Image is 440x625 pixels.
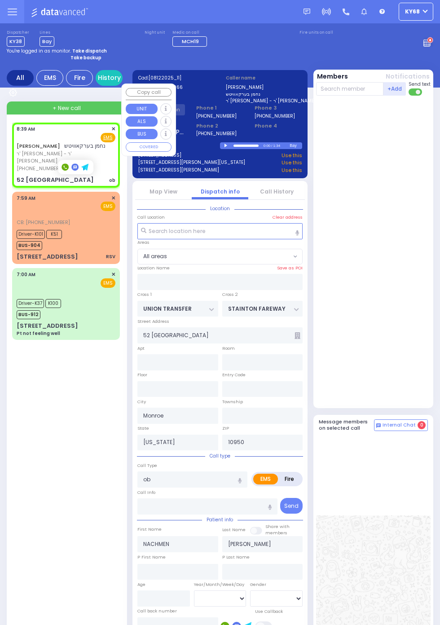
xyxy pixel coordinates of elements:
label: City [137,399,146,405]
span: Phone 4 [255,122,302,130]
h5: Message members on selected call [319,419,374,431]
label: Save as POI [277,265,303,271]
label: Floor [137,372,147,378]
span: ✕ [111,125,115,133]
label: [PERSON_NAME] [226,84,302,91]
label: Gender [250,581,266,588]
button: BUS [126,129,158,139]
span: ky68 [405,8,420,16]
div: 52 [GEOGRAPHIC_DATA] [17,176,94,185]
span: נחמן בערקאוויטש [64,142,106,150]
label: Clear address [273,214,303,220]
span: ר' [PERSON_NAME] - ר' [PERSON_NAME] [17,150,113,165]
div: All [7,70,34,86]
span: BUS-912 [17,310,40,319]
button: Notifications [386,72,430,81]
label: Dispatcher [7,30,29,35]
label: Last 3 location [138,142,220,149]
div: Pt not feeling well [17,330,60,337]
a: Map View [150,188,177,195]
span: members [265,530,287,536]
a: Use this [282,152,302,159]
span: 7:59 AM [17,195,35,202]
img: comment-alt.png [376,423,381,428]
div: 1:34 [273,141,281,151]
label: Township [222,399,243,405]
label: Apt [137,345,145,352]
a: Dispatch info [201,188,240,195]
div: / [271,141,273,151]
label: EMS [253,474,278,484]
a: [STREET_ADDRESS][PERSON_NAME] [138,167,219,174]
div: [STREET_ADDRESS] [17,252,78,261]
label: Call Info [137,489,155,496]
label: ר' [PERSON_NAME] - ר' [PERSON_NAME] [226,97,302,104]
button: UNIT [126,104,158,114]
span: All areas [138,249,291,264]
strong: Take dispatch [72,48,107,54]
label: Last Name [222,527,246,533]
a: Call History [260,188,294,195]
div: EMS [36,70,63,86]
label: Caller: [138,84,215,91]
span: Bay [40,36,54,47]
label: Areas [137,239,150,246]
span: All areas [143,252,167,260]
label: Night unit [145,30,165,35]
span: Patient info [202,516,238,523]
span: EMS [101,202,115,211]
button: Send [280,498,303,514]
span: All areas [137,249,303,265]
span: + New call [53,104,81,112]
div: Bay [290,142,302,149]
div: [STREET_ADDRESS] [17,321,78,330]
span: BUS-904 [17,241,42,250]
label: Call Type [137,462,157,469]
button: Copy call [126,88,172,97]
label: Caller name [226,75,302,81]
div: ob [109,177,115,184]
button: +Add [383,82,406,96]
small: Share with [265,524,290,529]
label: [PHONE_NUMBER] [196,130,237,137]
label: Fire units on call [299,30,333,35]
span: K100 [45,299,61,308]
label: Call Location [137,214,165,220]
span: EMS [101,278,115,288]
span: Phone 2 [196,122,243,130]
label: Street Address [137,318,169,325]
span: MCH19 [182,38,199,45]
span: [PHONE_NUMBER] [17,165,61,172]
label: Entry Code [222,372,246,378]
label: נחמן בערקאוויטש [226,91,302,97]
span: Phone 3 [255,104,302,112]
label: Lines [40,30,54,35]
label: State [137,425,149,431]
label: Turn off text [409,88,423,97]
label: Medic on call [172,30,210,35]
button: ALS [126,116,158,127]
span: You're logged in as monitor. [7,48,71,54]
label: Cross 1 [137,291,152,298]
label: Fire [277,474,301,484]
label: Age [137,581,145,588]
img: message.svg [304,9,310,15]
span: Other building occupants [295,332,300,339]
span: ✕ [111,271,115,278]
span: [08122025_11] [149,75,181,81]
label: P First Name [137,554,166,560]
img: Logo [31,6,91,18]
span: 0 [418,421,426,429]
input: Search location here [137,223,303,239]
div: 0:00 [263,141,271,151]
a: Use this [282,159,302,167]
div: Fire [66,70,93,86]
span: Call type [205,453,235,459]
input: Search member [316,82,384,96]
a: Use this [282,167,302,174]
span: Driver-K101 [17,230,45,239]
span: Internal Chat [383,422,416,428]
label: P Last Name [222,554,250,560]
span: K51 [46,230,62,239]
span: Send text [409,81,431,88]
